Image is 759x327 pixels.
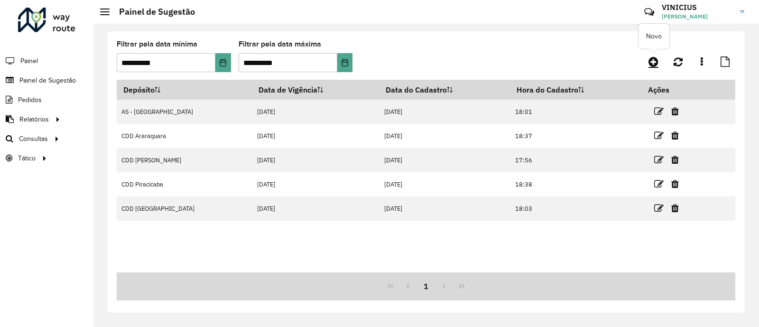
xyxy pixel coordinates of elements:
label: Filtrar pela data mínima [117,38,197,50]
td: [DATE] [379,148,510,172]
div: Novo [639,24,669,49]
td: CDD [GEOGRAPHIC_DATA] [117,196,252,221]
th: Hora do Cadastro [510,80,641,100]
td: CDD Araraquara [117,124,252,148]
td: AS - [GEOGRAPHIC_DATA] [117,100,252,124]
span: Tático [18,153,36,163]
th: Ações [642,80,699,100]
td: [DATE] [252,100,379,124]
td: CDD Piracicaba [117,172,252,196]
td: CDD [PERSON_NAME] [117,148,252,172]
td: 17:56 [510,148,641,172]
span: [PERSON_NAME] [662,12,733,21]
h2: Painel de Sugestão [110,7,195,17]
button: Choose Date [337,53,352,72]
a: Editar [654,153,664,166]
th: Data do Cadastro [379,80,510,100]
button: Choose Date [215,53,231,72]
td: [DATE] [379,124,510,148]
label: Filtrar pela data máxima [239,38,321,50]
a: Editar [654,178,664,190]
a: Editar [654,105,664,118]
a: Excluir [671,105,679,118]
td: 18:01 [510,100,641,124]
span: Painel de Sugestão [19,75,76,85]
span: Painel [20,56,38,66]
td: [DATE] [252,172,379,196]
span: Pedidos [18,95,42,105]
td: 18:38 [510,172,641,196]
td: [DATE] [252,196,379,221]
td: [DATE] [379,100,510,124]
a: Excluir [671,178,679,190]
td: [DATE] [252,148,379,172]
a: Excluir [671,129,679,142]
a: Editar [654,202,664,215]
span: Relatórios [19,114,49,124]
button: 1 [417,277,435,295]
th: Data de Vigência [252,80,379,100]
span: Consultas [19,134,48,144]
td: [DATE] [379,172,510,196]
a: Excluir [671,153,679,166]
a: Editar [654,129,664,142]
td: 18:03 [510,196,641,221]
a: Contato Rápido [639,2,659,22]
h3: VINICIUS [662,3,733,12]
td: [DATE] [252,124,379,148]
a: Excluir [671,202,679,215]
th: Depósito [117,80,252,100]
td: [DATE] [379,196,510,221]
td: 18:37 [510,124,641,148]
